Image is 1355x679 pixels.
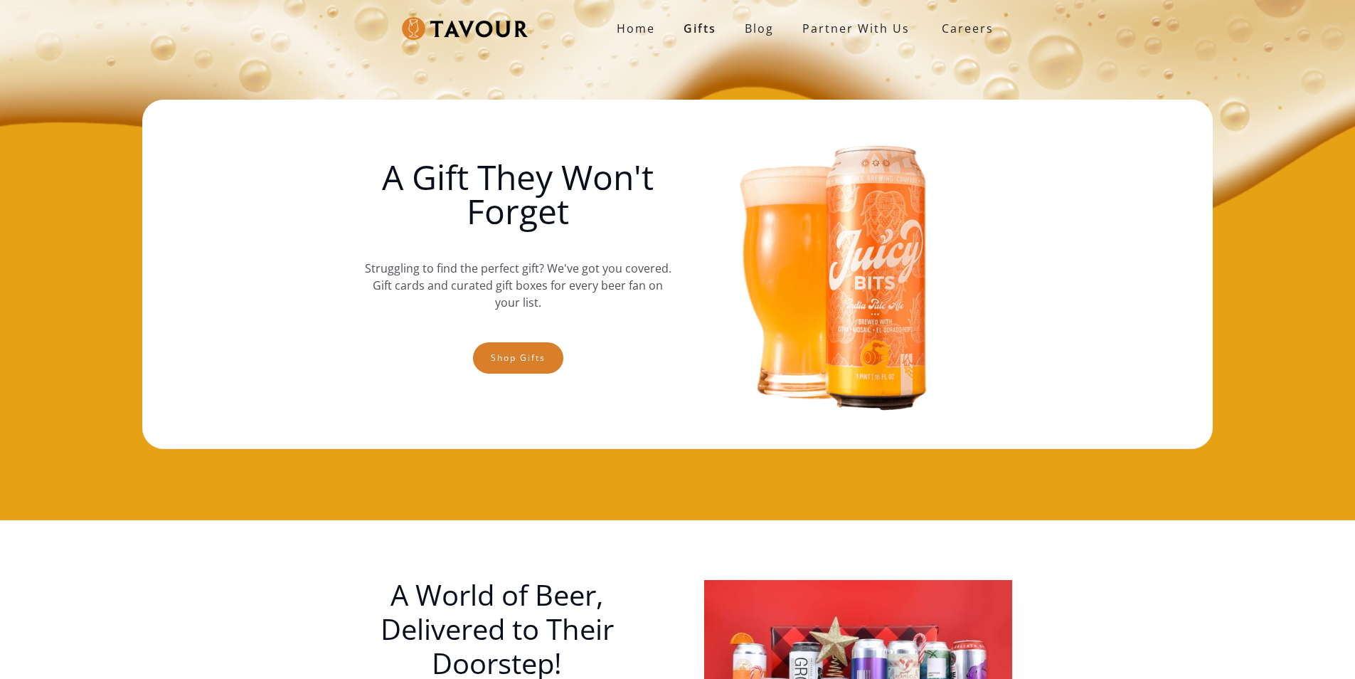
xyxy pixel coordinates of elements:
strong: Careers [942,14,994,43]
h1: A Gift They Won't Forget [364,160,671,228]
p: Struggling to find the perfect gift? We've got you covered. Gift cards and curated gift boxes for... [364,246,671,325]
a: Home [602,14,669,43]
strong: Home [617,21,655,36]
a: partner with us [788,14,924,43]
a: Shop gifts [473,342,563,374]
a: Blog [730,14,788,43]
a: Careers [924,9,1004,48]
a: Gifts [669,14,730,43]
